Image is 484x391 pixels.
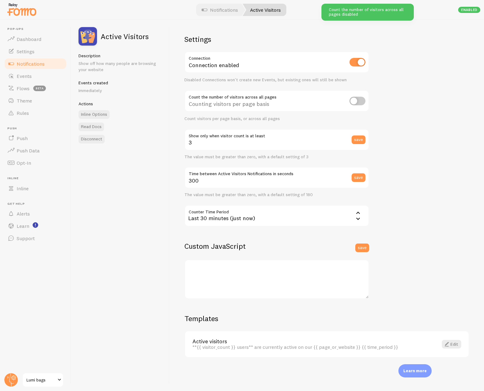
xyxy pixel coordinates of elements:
[4,182,67,195] a: Inline
[184,167,369,177] label: Time between Active Visitors Notifications in seconds
[184,34,369,44] h2: Settings
[17,36,41,42] span: Dashboard
[4,33,67,45] a: Dashboard
[17,73,32,79] span: Events
[17,185,29,191] span: Inline
[184,314,469,323] h2: Templates
[79,123,104,131] a: Read Docs
[17,98,32,104] span: Theme
[17,85,30,91] span: Flows
[355,244,369,252] button: save
[4,45,67,58] a: Settings
[17,211,30,217] span: Alerts
[79,110,110,119] a: Inline Options
[17,147,40,154] span: Push Data
[17,110,29,116] span: Rules
[7,176,67,180] span: Inline
[403,368,427,374] p: Learn more
[184,154,369,160] div: The value must be greater than zero, with a default setting of 3
[192,339,431,344] a: Active visitors
[79,80,162,86] h5: Events created
[4,58,67,70] a: Notifications
[17,160,31,166] span: Opt-In
[398,364,432,377] div: Learn more
[33,86,46,91] span: beta
[184,192,369,198] div: The value must be greater than zero, with a default setting of 180
[4,82,67,95] a: Flows beta
[4,208,67,220] a: Alerts
[184,241,369,251] h2: Custom JavaScript
[184,51,369,74] div: Connection enabled
[352,135,365,144] button: save
[22,373,64,387] a: Lumi bags
[7,202,67,206] span: Get Help
[4,70,67,82] a: Events
[7,127,67,131] span: Push
[79,53,162,58] h5: Description
[17,48,34,54] span: Settings
[7,27,67,31] span: Pop-ups
[79,60,162,73] p: Show off how many people are browsing your website
[184,77,369,83] div: Disabled Connections won't create new Events, but existing ones will still be shown
[17,235,35,241] span: Support
[101,33,149,40] h2: Active Visitors
[352,173,365,182] button: save
[4,144,67,157] a: Push Data
[184,205,369,227] div: Last 30 minutes (just now)
[79,101,162,107] h5: Actions
[184,90,369,113] div: Counting visitors per page basis
[4,95,67,107] a: Theme
[6,2,37,17] img: fomo-relay-logo-orange.svg
[321,4,414,21] div: Count the number of visitors across all pages disabled
[17,135,28,141] span: Push
[17,223,29,229] span: Learn
[184,116,369,122] div: Count visitors per page basis, or across all pages
[26,376,56,384] span: Lumi bags
[79,87,162,94] p: Immediately
[4,157,67,169] a: Opt-In
[184,129,369,139] label: Show only when visitor count is at least
[4,132,67,144] a: Push
[79,27,97,46] img: fomo_icons_pageviews.svg
[4,107,67,119] a: Rules
[184,167,369,188] input: 180
[4,232,67,244] a: Support
[79,135,105,143] button: Disconnect
[184,129,369,151] input: 3
[192,344,431,350] div: **{{ visitor_count }} users** are currently active on our {{ page_or_website }} {{ time_period }}
[4,220,67,232] a: Learn
[17,61,45,67] span: Notifications
[442,340,461,349] a: Edit
[33,222,38,228] svg: <p>Watch New Feature Tutorials!</p>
